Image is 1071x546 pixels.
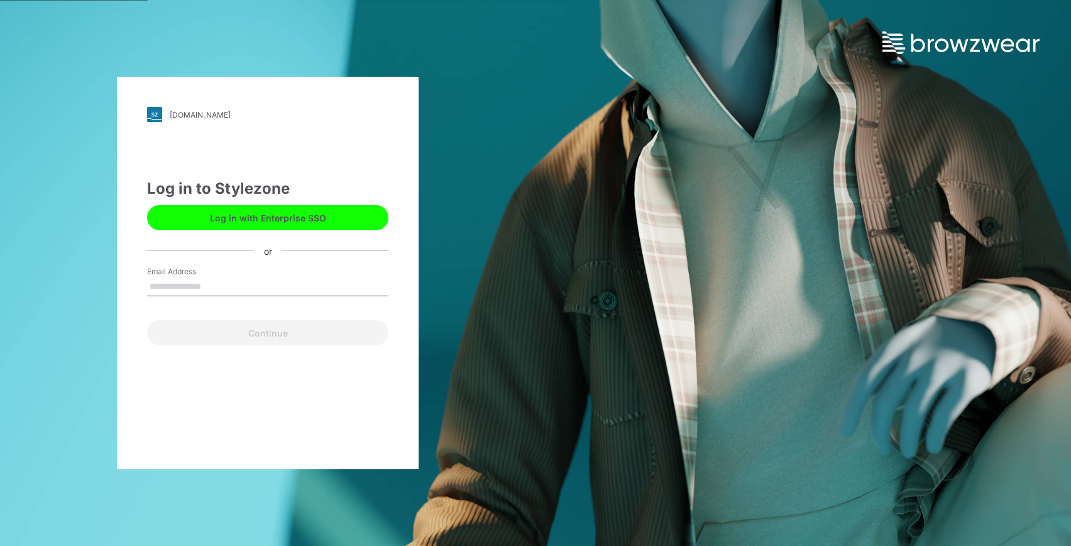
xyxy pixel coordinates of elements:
a: [DOMAIN_NAME] [147,107,388,122]
img: stylezone-logo.562084cfcfab977791bfbf7441f1a819.svg [147,107,162,122]
label: Email Address [147,266,235,277]
div: Log in to Stylezone [147,177,388,200]
img: browzwear-logo.e42bd6dac1945053ebaf764b6aa21510.svg [882,31,1040,54]
div: or [254,244,282,257]
button: Log in with Enterprise SSO [147,205,388,230]
div: [DOMAIN_NAME] [170,110,231,120]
